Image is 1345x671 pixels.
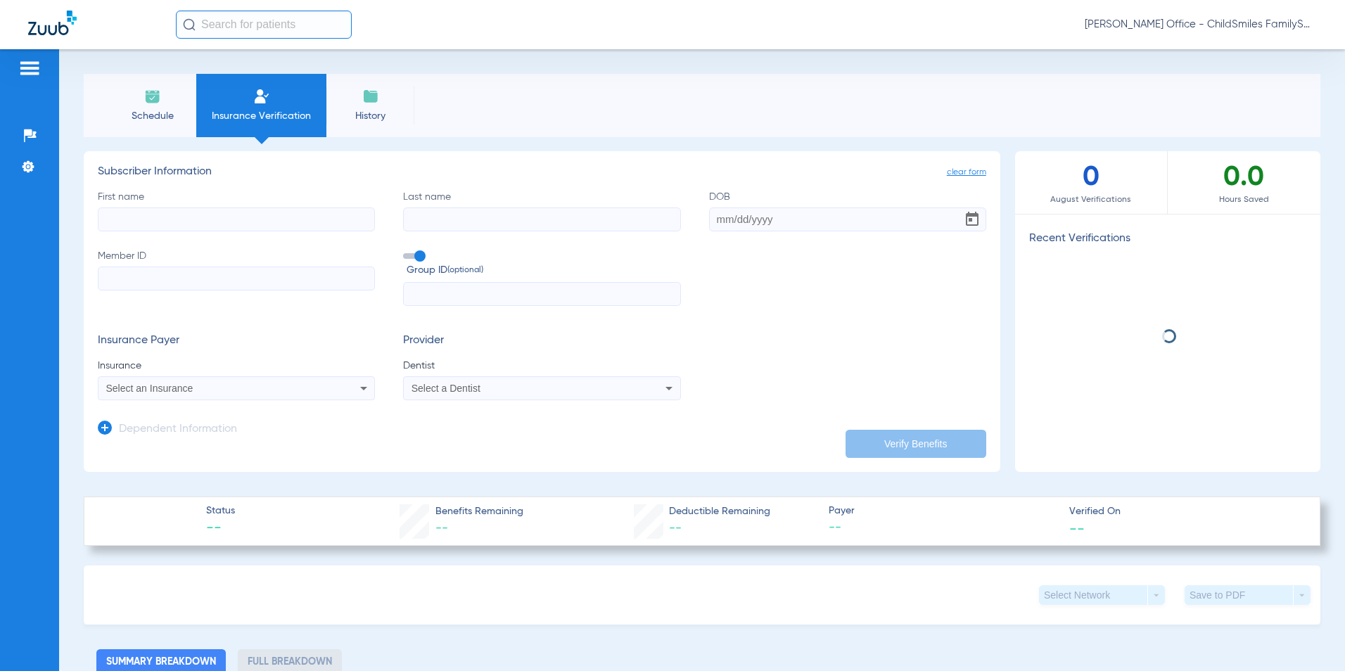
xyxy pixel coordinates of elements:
[144,88,161,105] img: Schedule
[337,109,404,123] span: History
[119,423,237,437] h3: Dependent Information
[98,267,375,290] input: Member ID
[435,504,523,519] span: Benefits Remaining
[958,205,986,234] button: Open calendar
[28,11,77,35] img: Zuub Logo
[412,383,480,394] span: Select a Dentist
[106,383,193,394] span: Select an Insurance
[403,207,680,231] input: Last name
[98,207,375,231] input: First name
[253,88,270,105] img: Manual Insurance Verification
[98,190,375,231] label: First name
[846,430,986,458] button: Verify Benefits
[98,249,375,307] label: Member ID
[1069,520,1085,535] span: --
[176,11,352,39] input: Search for patients
[403,190,680,231] label: Last name
[1015,193,1167,207] span: August Verifications
[1085,18,1317,32] span: [PERSON_NAME] Office - ChildSmiles FamilySmiles - [PERSON_NAME] Dental Professional Association -...
[98,334,375,348] h3: Insurance Payer
[1069,504,1298,519] span: Verified On
[407,263,680,278] span: Group ID
[18,60,41,77] img: hamburger-icon
[206,504,235,518] span: Status
[98,359,375,373] span: Insurance
[183,18,196,31] img: Search Icon
[1015,232,1320,246] h3: Recent Verifications
[709,190,986,231] label: DOB
[447,263,483,278] small: (optional)
[669,522,682,535] span: --
[669,504,770,519] span: Deductible Remaining
[829,504,1057,518] span: Payer
[98,165,986,179] h3: Subscriber Information
[947,165,986,179] span: clear form
[403,359,680,373] span: Dentist
[1168,151,1320,214] div: 0.0
[206,519,235,539] span: --
[362,88,379,105] img: History
[1015,151,1168,214] div: 0
[119,109,186,123] span: Schedule
[1168,193,1320,207] span: Hours Saved
[403,334,680,348] h3: Provider
[435,522,448,535] span: --
[709,207,986,231] input: DOBOpen calendar
[207,109,316,123] span: Insurance Verification
[829,519,1057,537] span: --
